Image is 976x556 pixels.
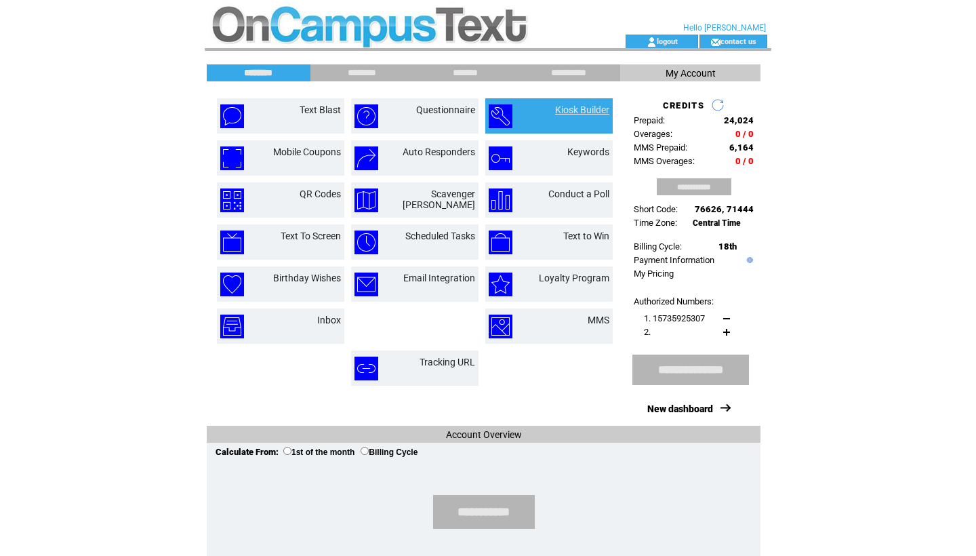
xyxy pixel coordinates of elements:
[724,115,754,125] span: 24,024
[644,313,705,323] span: 1. 15735925307
[718,241,737,252] span: 18th
[354,273,378,296] img: email-integration.png
[220,273,244,296] img: birthday-wishes.png
[729,142,754,153] span: 6,164
[220,146,244,170] img: mobile-coupons.png
[634,115,665,125] span: Prepaid:
[634,129,672,139] span: Overages:
[563,231,609,241] a: Text to Win
[634,255,714,265] a: Payment Information
[405,231,475,241] a: Scheduled Tasks
[216,447,279,457] span: Calculate From:
[354,231,378,254] img: scheduled-tasks.png
[634,218,677,228] span: Time Zone:
[361,448,418,457] label: Billing Cycle
[634,204,678,214] span: Short Code:
[666,68,716,79] span: My Account
[220,104,244,128] img: text-blast.png
[489,146,512,170] img: keywords.png
[220,315,244,338] img: inbox.png
[361,447,369,455] input: Billing Cycle
[744,257,753,263] img: help.gif
[647,403,713,414] a: New dashboard
[683,23,766,33] span: Hello [PERSON_NAME]
[420,357,475,368] a: Tracking URL
[555,104,609,115] a: Kiosk Builder
[710,37,720,47] img: contact_us_icon.gif
[634,142,687,153] span: MMS Prepaid:
[735,156,754,166] span: 0 / 0
[634,269,674,279] a: My Pricing
[220,231,244,254] img: text-to-screen.png
[489,315,512,338] img: mms.png
[403,188,475,210] a: Scavenger [PERSON_NAME]
[634,241,682,252] span: Billing Cycle:
[281,231,341,241] a: Text To Screen
[283,447,291,455] input: 1st of the month
[283,448,354,457] label: 1st of the month
[489,231,512,254] img: text-to-win.png
[489,104,512,128] img: kiosk-builder.png
[644,327,651,337] span: 2.
[416,104,475,115] a: Questionnaire
[354,357,378,380] img: tracking-url.png
[548,188,609,199] a: Conduct a Poll
[663,100,704,111] span: CREDITS
[657,37,678,45] a: logout
[539,273,609,283] a: Loyalty Program
[403,146,475,157] a: Auto Responders
[446,429,522,440] span: Account Overview
[634,156,695,166] span: MMS Overages:
[634,296,714,306] span: Authorized Numbers:
[354,104,378,128] img: questionnaire.png
[273,273,341,283] a: Birthday Wishes
[720,37,756,45] a: contact us
[567,146,609,157] a: Keywords
[489,188,512,212] img: conduct-a-poll.png
[300,188,341,199] a: QR Codes
[735,129,754,139] span: 0 / 0
[273,146,341,157] a: Mobile Coupons
[695,204,754,214] span: 76626, 71444
[403,273,475,283] a: Email Integration
[693,218,741,228] span: Central Time
[354,188,378,212] img: scavenger-hunt.png
[354,146,378,170] img: auto-responders.png
[588,315,609,325] a: MMS
[317,315,341,325] a: Inbox
[220,188,244,212] img: qr-codes.png
[300,104,341,115] a: Text Blast
[489,273,512,296] img: loyalty-program.png
[647,37,657,47] img: account_icon.gif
